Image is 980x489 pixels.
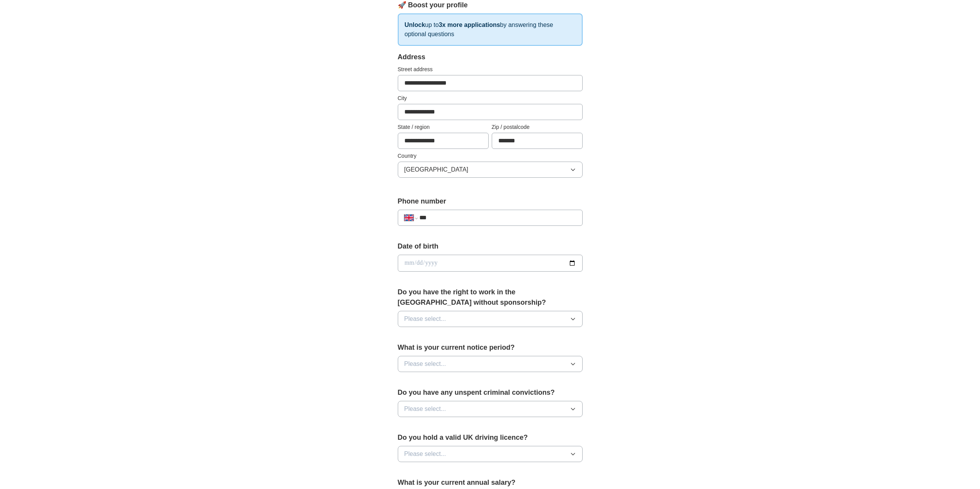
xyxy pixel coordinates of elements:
span: Please select... [404,449,446,459]
label: State / region [398,123,489,131]
div: Address [398,52,583,62]
label: Street address [398,65,583,73]
strong: 3x more applications [439,22,500,28]
strong: Unlock [405,22,425,28]
p: up to by answering these optional questions [398,13,583,46]
label: Do you have the right to work in the [GEOGRAPHIC_DATA] without sponsorship? [398,287,583,308]
label: Phone number [398,196,583,207]
span: Please select... [404,359,446,369]
button: Please select... [398,311,583,327]
button: Please select... [398,356,583,372]
button: Please select... [398,446,583,462]
label: Date of birth [398,241,583,252]
button: [GEOGRAPHIC_DATA] [398,162,583,178]
span: [GEOGRAPHIC_DATA] [404,165,469,174]
label: Country [398,152,583,160]
span: Please select... [404,404,446,414]
label: Zip / postalcode [492,123,583,131]
span: Please select... [404,314,446,324]
label: Do you have any unspent criminal convictions? [398,387,583,398]
label: What is your current annual salary? [398,477,583,488]
label: City [398,94,583,102]
label: What is your current notice period? [398,342,583,353]
button: Please select... [398,401,583,417]
label: Do you hold a valid UK driving licence? [398,432,583,443]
